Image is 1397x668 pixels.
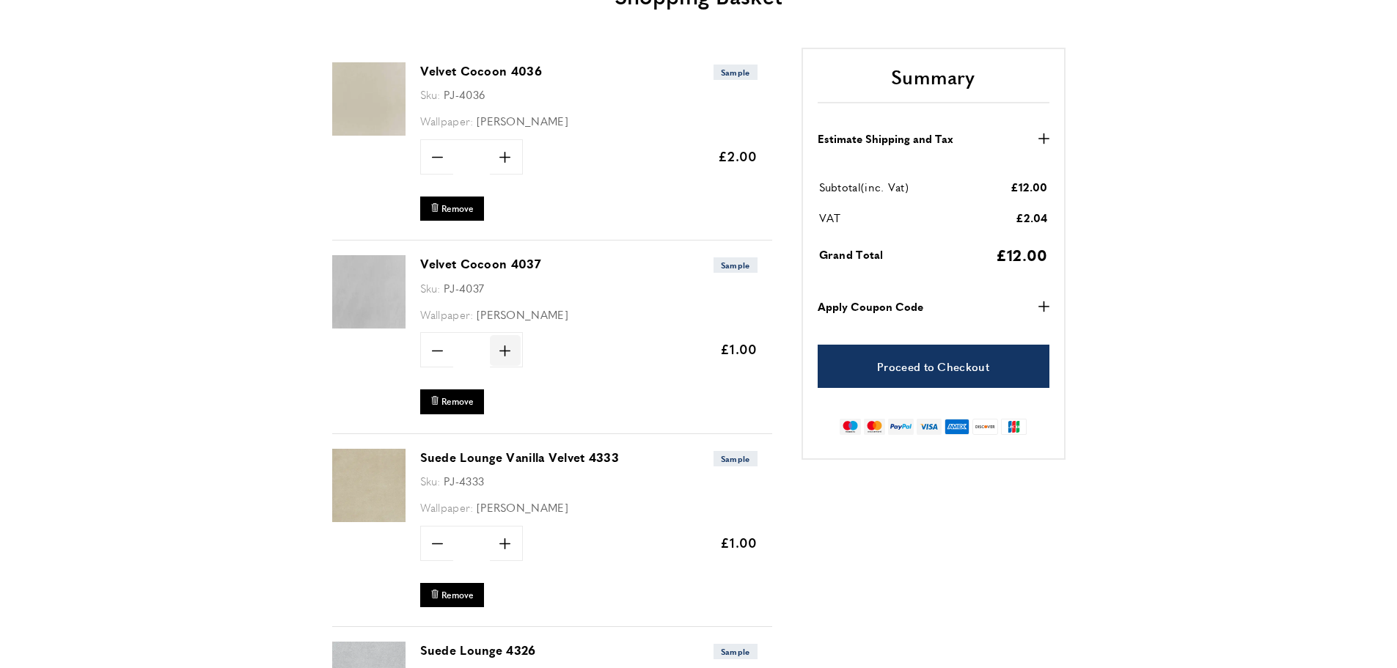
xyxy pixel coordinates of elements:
[420,255,540,272] a: Velvet Cocoon 4037
[818,64,1049,103] h2: Summary
[945,419,970,435] img: american-express
[714,257,758,273] span: Sample
[420,62,542,79] a: Velvet Cocoon 4036
[420,113,474,128] span: Wallpaper:
[477,113,568,128] span: [PERSON_NAME]
[420,389,484,414] button: Remove Velvet Cocoon 4037
[441,589,474,601] span: Remove
[861,179,909,194] span: (inc. Vat)
[972,419,998,435] img: discover
[917,419,941,435] img: visa
[477,307,568,322] span: [PERSON_NAME]
[332,62,406,136] img: Velvet Cocoon 4036
[420,499,474,515] span: Wallpaper:
[840,419,861,435] img: maestro
[420,197,484,221] button: Remove Velvet Cocoon 4036
[420,87,441,102] span: Sku:
[444,87,485,102] span: PJ-4036
[714,65,758,80] span: Sample
[441,202,474,215] span: Remove
[720,533,758,551] span: £1.00
[996,243,1048,265] span: £12.00
[818,298,1049,315] button: Apply Coupon Code
[420,473,441,488] span: Sku:
[1016,210,1048,225] span: £2.04
[332,125,406,138] a: Velvet Cocoon 4036
[720,339,758,358] span: £1.00
[819,179,861,194] span: Subtotal
[819,246,884,262] span: Grand Total
[1011,179,1048,194] span: £12.00
[332,255,406,329] img: Velvet Cocoon 4037
[420,307,474,322] span: Wallpaper:
[714,451,758,466] span: Sample
[420,583,484,607] button: Remove Suede Lounge Vanilla Velvet 4333
[819,210,841,225] span: VAT
[332,318,406,331] a: Velvet Cocoon 4037
[818,345,1049,388] a: Proceed to Checkout
[441,395,474,408] span: Remove
[477,499,568,515] span: [PERSON_NAME]
[818,130,1049,147] button: Estimate Shipping and Tax
[818,298,923,315] strong: Apply Coupon Code
[332,512,406,524] a: Suede Lounge Vanilla Velvet 4333
[332,449,406,522] img: Suede Lounge Vanilla Velvet 4333
[1001,419,1027,435] img: jcb
[864,419,885,435] img: mastercard
[444,280,484,296] span: PJ-4037
[888,419,914,435] img: paypal
[420,449,620,466] a: Suede Lounge Vanilla Velvet 4333
[818,130,953,147] strong: Estimate Shipping and Tax
[444,473,484,488] span: PJ-4333
[718,147,758,165] span: £2.00
[420,642,536,658] a: Suede Lounge 4326
[420,280,441,296] span: Sku:
[714,644,758,659] span: Sample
